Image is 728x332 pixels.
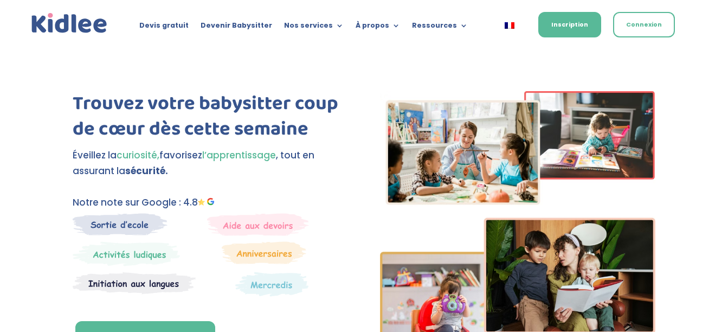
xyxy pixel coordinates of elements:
a: Inscription [538,12,601,37]
a: Ressources [412,22,468,34]
img: Mercredi [73,241,180,266]
h1: Trouvez votre babysitter coup de cœur dès cette semaine [73,91,348,148]
span: l’apprentissage [202,149,276,162]
img: Anniversaire [222,241,306,264]
p: Éveillez la favorisez , tout en assurant la [73,148,348,179]
strong: sécurité. [125,164,168,177]
img: Français [505,22,514,29]
img: Sortie decole [73,213,167,235]
a: Devis gratuit [139,22,189,34]
img: Atelier thematique [73,272,196,295]
img: logo_kidlee_bleu [29,11,109,36]
img: Thematique [235,272,308,297]
p: Notre note sur Google : 4.8 [73,195,348,210]
a: Connexion [613,12,675,37]
a: Nos services [284,22,344,34]
span: curiosité, [117,149,159,162]
img: weekends [207,213,309,236]
a: À propos [356,22,400,34]
a: Devenir Babysitter [201,22,272,34]
a: Kidlee Logo [29,11,109,36]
